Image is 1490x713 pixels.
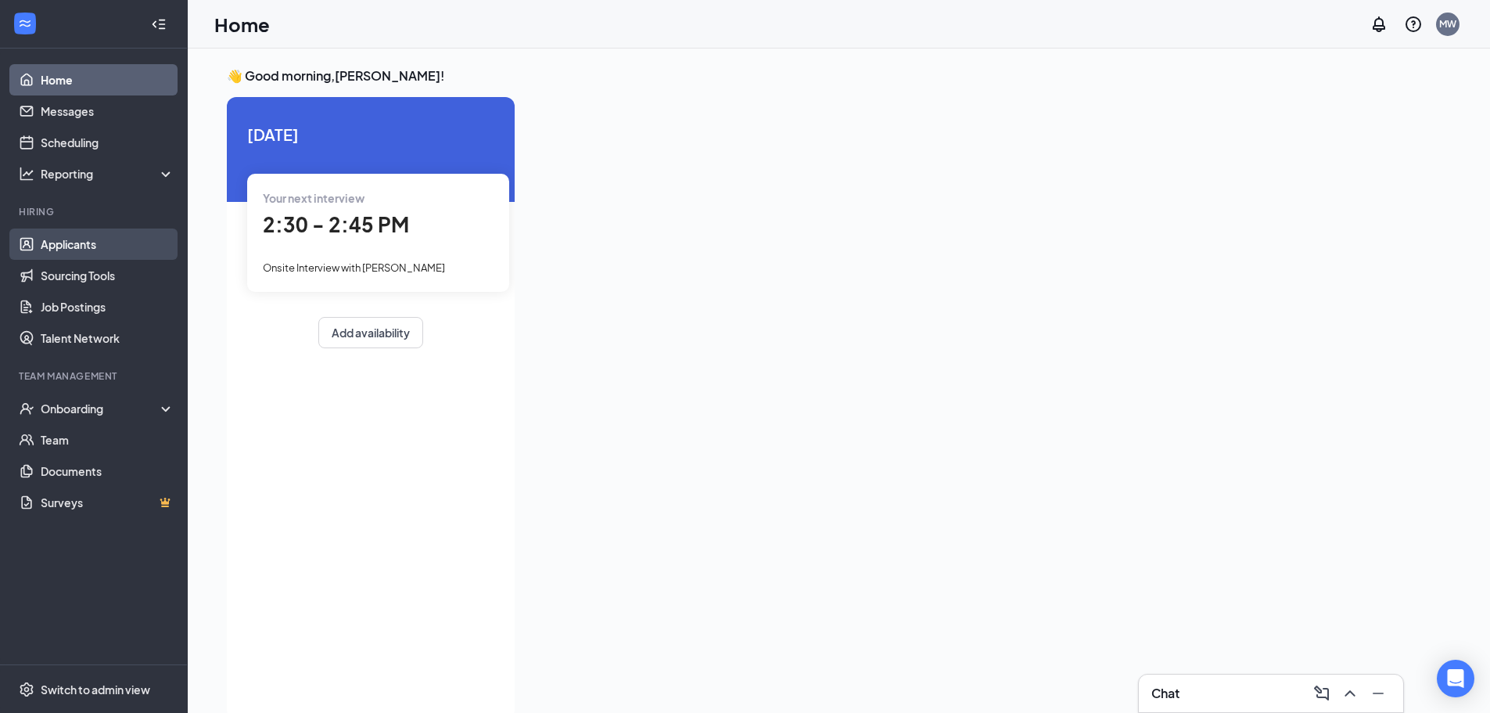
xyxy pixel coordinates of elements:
a: Job Postings [41,291,174,322]
a: Team [41,424,174,456]
h3: Chat [1151,685,1179,702]
svg: QuestionInfo [1404,15,1423,34]
div: MW [1439,17,1456,31]
a: Scheduling [41,127,174,158]
div: Switch to admin view [41,682,150,697]
svg: Notifications [1370,15,1388,34]
svg: ComposeMessage [1312,684,1331,703]
div: Onboarding [41,401,161,416]
a: Sourcing Tools [41,260,174,291]
span: Your next interview [263,191,364,205]
div: Hiring [19,205,171,218]
h3: 👋 Good morning, [PERSON_NAME] ! [227,67,1403,85]
span: Onsite Interview with [PERSON_NAME] [263,261,445,274]
svg: WorkstreamLogo [17,16,33,31]
h1: Home [214,11,270,38]
svg: ChevronUp [1341,684,1359,703]
svg: Minimize [1369,684,1388,703]
button: ComposeMessage [1309,681,1334,706]
a: Messages [41,95,174,127]
div: Open Intercom Messenger [1437,660,1474,697]
a: Home [41,64,174,95]
button: ChevronUp [1337,681,1363,706]
div: Reporting [41,166,175,182]
div: Team Management [19,369,171,383]
svg: UserCheck [19,401,34,416]
button: Add availability [318,317,423,348]
button: Minimize [1366,681,1391,706]
span: [DATE] [247,122,494,146]
a: Talent Network [41,322,174,354]
svg: Collapse [151,16,167,32]
svg: Analysis [19,166,34,182]
svg: Settings [19,682,34,697]
a: Documents [41,456,174,487]
a: SurveysCrown [41,487,174,518]
span: 2:30 - 2:45 PM [263,211,409,237]
a: Applicants [41,229,174,260]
